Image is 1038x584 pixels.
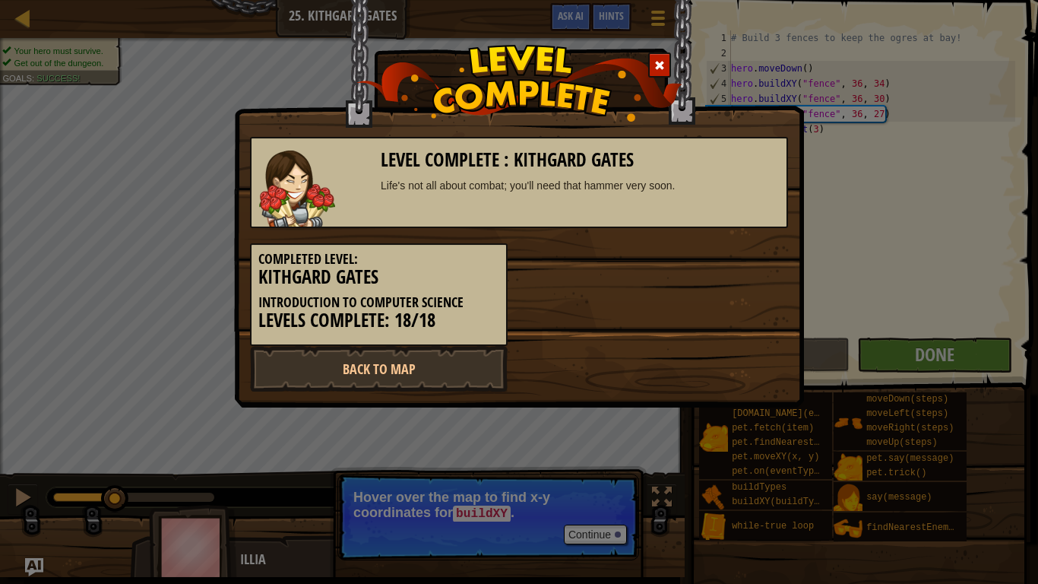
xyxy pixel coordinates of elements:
[356,45,682,122] img: level_complete.png
[250,346,508,392] a: Back to Map
[258,310,499,331] h3: Levels Complete: 18/18
[258,267,499,287] h3: Kithgard Gates
[381,150,780,170] h3: Level Complete : Kithgard Gates
[258,252,499,267] h5: Completed Level:
[381,178,780,193] div: Life's not all about combat; you'll need that hammer very soon.
[259,151,335,227] img: guardian.png
[258,295,499,310] h5: Introduction to Computer Science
